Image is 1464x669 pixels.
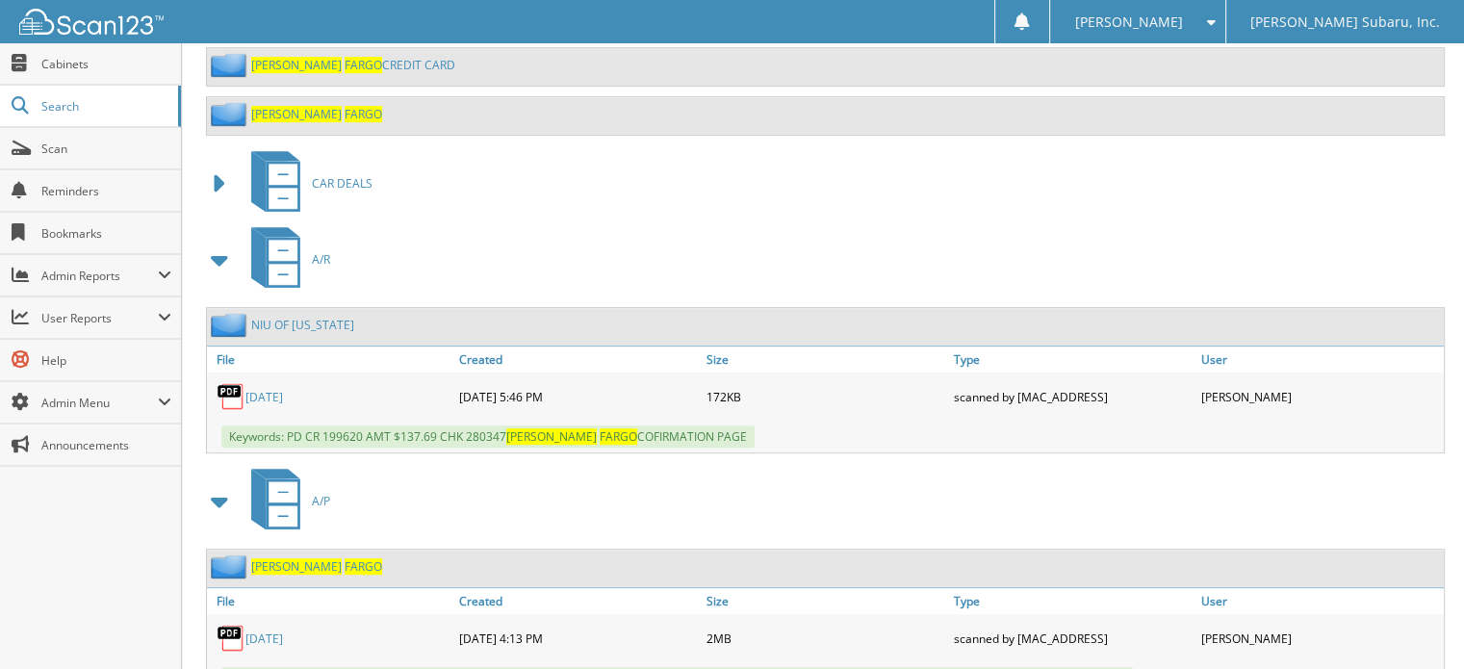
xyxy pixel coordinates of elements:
iframe: Chat Widget [1368,577,1464,669]
span: [PERSON_NAME] [251,106,342,122]
a: [PERSON_NAME] FARGO [251,558,382,575]
div: 2MB [702,619,949,657]
span: [PERSON_NAME] [506,428,597,445]
span: FARGO [345,106,382,122]
span: Admin Reports [41,268,158,284]
img: folder2.png [211,53,251,77]
span: Cabinets [41,56,171,72]
div: [DATE] 4:13 PM [454,619,702,657]
span: [PERSON_NAME] Subaru, Inc. [1250,16,1440,28]
img: folder2.png [211,102,251,126]
a: Size [702,588,949,614]
span: [PERSON_NAME] [251,57,342,73]
img: folder2.png [211,313,251,337]
span: [PERSON_NAME] [1074,16,1182,28]
span: Keywords: PD CR 199620 AMT $137.69 CHK 280347 COFIRMATION PAGE [221,425,755,448]
div: [PERSON_NAME] [1196,619,1444,657]
span: FARGO [345,57,382,73]
span: Help [41,352,171,369]
a: [PERSON_NAME] FARGO [251,106,382,122]
img: scan123-logo-white.svg [19,9,164,35]
span: Scan [41,141,171,157]
a: User [1196,588,1444,614]
a: CAR DEALS [240,145,372,221]
span: A/P [312,493,330,509]
a: A/P [240,463,330,539]
a: A/R [240,221,330,297]
span: A/R [312,251,330,268]
a: File [207,588,454,614]
a: User [1196,347,1444,373]
span: Reminders [41,183,171,199]
a: Created [454,347,702,373]
div: scanned by [MAC_ADDRESS] [949,619,1196,657]
span: CAR DEALS [312,175,372,192]
a: Created [454,588,702,614]
img: folder2.png [211,554,251,579]
div: 172KB [702,377,949,416]
a: [DATE] [245,389,283,405]
img: PDF.png [217,624,245,653]
a: [PERSON_NAME] FARGOCREDIT CARD [251,57,455,73]
span: Announcements [41,437,171,453]
div: scanned by [MAC_ADDRESS] [949,377,1196,416]
span: User Reports [41,310,158,326]
a: [DATE] [245,630,283,647]
a: File [207,347,454,373]
a: Size [702,347,949,373]
div: [DATE] 5:46 PM [454,377,702,416]
a: Type [949,347,1196,373]
span: Search [41,98,168,115]
img: PDF.png [217,382,245,411]
span: Bookmarks [41,225,171,242]
span: [PERSON_NAME] [251,558,342,575]
span: FARGO [600,428,637,445]
span: Admin Menu [41,395,158,411]
span: FARGO [345,558,382,575]
a: NIU OF [US_STATE] [251,317,354,333]
a: Type [949,588,1196,614]
div: [PERSON_NAME] [1196,377,1444,416]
